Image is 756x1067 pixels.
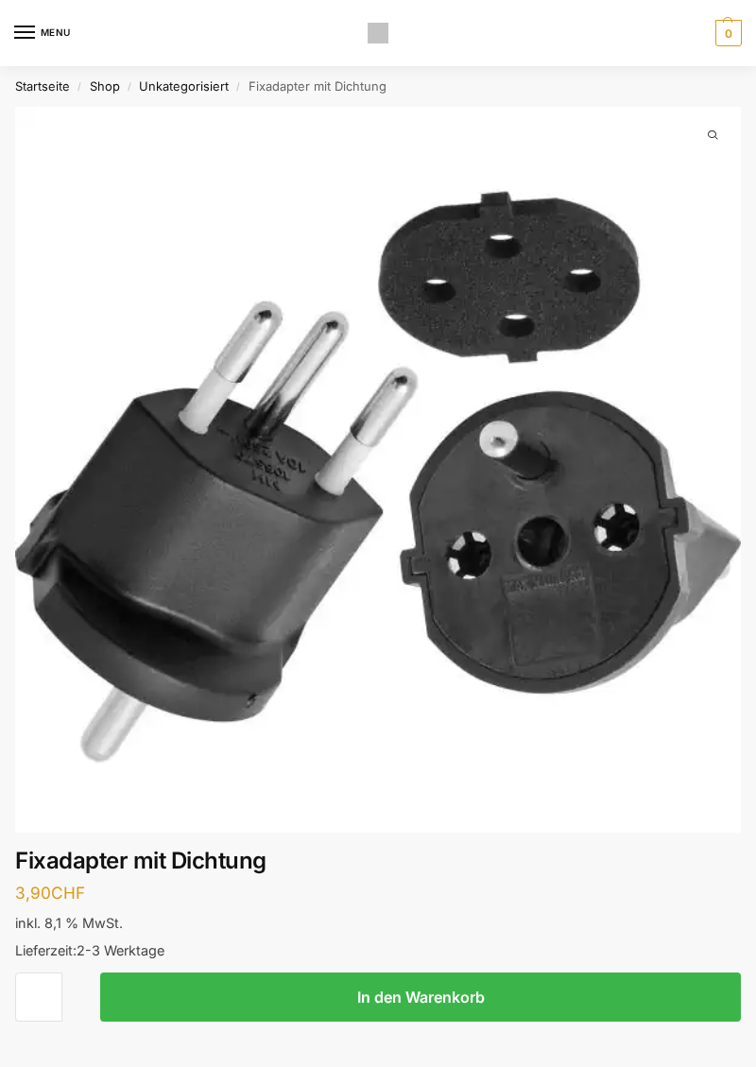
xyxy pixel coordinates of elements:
[368,23,388,43] img: Solaranlagen, Speicheranlagen und Energiesparprodukte
[15,848,741,875] h1: Fixadapter mit Dichtung
[15,107,741,833] a: Steckdosenadapter mit DichtungSteckdosenadapter mit Dichtung
[100,972,741,1022] button: In den Warenkorb
[14,19,71,47] button: Menu
[15,972,62,1022] input: Produktmenge
[15,78,70,94] a: Startseite
[15,915,123,931] span: inkl. 8,1 % MwSt.
[15,883,85,903] bdi: 3,90
[139,78,229,94] a: Unkategorisiert
[70,79,90,94] span: /
[77,942,164,958] span: 2-3 Werktage
[90,78,120,94] a: Shop
[15,66,741,107] nav: Breadcrumb
[120,79,140,94] span: /
[51,883,85,903] span: CHF
[229,79,249,94] span: /
[711,20,742,46] nav: Cart contents
[15,107,741,833] img: Steckdosenadapter-mit Dichtung
[15,942,164,958] span: Lieferzeit:
[711,20,742,46] a: 0
[715,20,742,46] span: 0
